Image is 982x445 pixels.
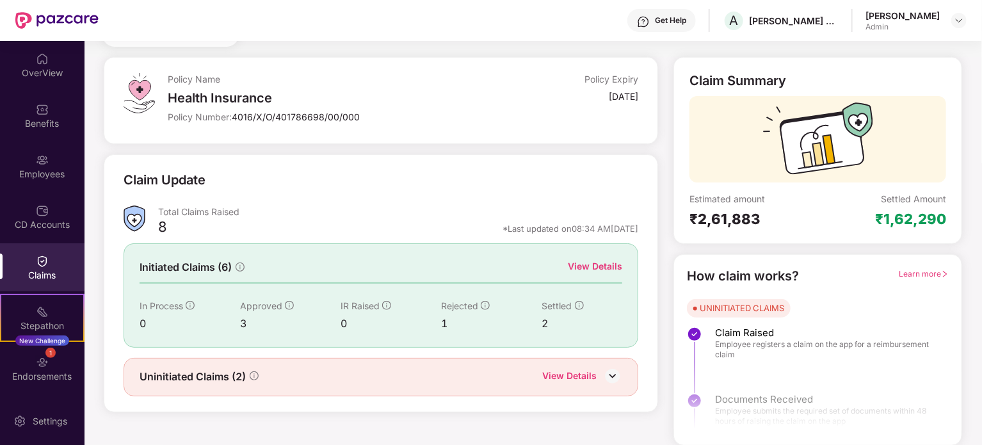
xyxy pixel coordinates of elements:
span: info-circle [250,371,259,380]
div: Settled Amount [881,193,946,205]
div: 1 [45,348,56,358]
div: ₹2,61,883 [689,210,818,228]
img: svg+xml;base64,PHN2ZyBpZD0iQ2xhaW0iIHhtbG5zPSJodHRwOi8vd3d3LnczLm9yZy8yMDAwL3N2ZyIgd2lkdGg9IjIwIi... [36,255,49,268]
span: info-circle [236,263,245,271]
div: Admin [865,22,940,32]
div: 0 [140,316,240,332]
div: 8 [158,218,167,239]
div: Claim Summary [689,73,786,88]
div: Claim Update [124,170,205,190]
div: Stepathon [1,320,83,332]
div: 1 [441,316,542,332]
span: IR Raised [341,300,380,311]
img: svg+xml;base64,PHN2ZyBpZD0iU3RlcC1Eb25lLTMyeDMyIiB4bWxucz0iaHR0cDovL3d3dy53My5vcmcvMjAwMC9zdmciIH... [687,327,702,342]
div: Get Help [655,15,686,26]
div: Policy Number: [168,111,481,123]
div: [PERSON_NAME] AGRI GENETICS [749,15,839,27]
img: svg+xml;base64,PHN2ZyBpZD0iSG9tZSIgeG1sbnM9Imh0dHA6Ly93d3cudzMub3JnLzIwMDAvc3ZnIiB3aWR0aD0iMjAiIG... [36,53,49,65]
img: svg+xml;base64,PHN2ZyBpZD0iQmVuZWZpdHMiIHhtbG5zPSJodHRwOi8vd3d3LnczLm9yZy8yMDAwL3N2ZyIgd2lkdGg9Ij... [36,103,49,116]
img: svg+xml;base64,PHN2ZyBpZD0iRHJvcGRvd24tMzJ4MzIiIHhtbG5zPSJodHRwOi8vd3d3LnczLm9yZy8yMDAwL3N2ZyIgd2... [954,15,964,26]
span: Settled [542,300,572,311]
img: DownIcon [603,366,622,385]
img: svg+xml;base64,PHN2ZyBpZD0iQ0RfQWNjb3VudHMiIGRhdGEtbmFtZT0iQ0QgQWNjb3VudHMiIHhtbG5zPSJodHRwOi8vd3... [36,204,49,217]
img: svg+xml;base64,PHN2ZyBpZD0iRW5kb3JzZW1lbnRzIiB4bWxucz0iaHR0cDovL3d3dy53My5vcmcvMjAwMC9zdmciIHdpZH... [36,356,49,369]
span: info-circle [575,301,584,310]
img: svg+xml;base64,PHN2ZyBpZD0iU2V0dGluZy0yMHgyMCIgeG1sbnM9Imh0dHA6Ly93d3cudzMub3JnLzIwMDAvc3ZnIiB3aW... [13,415,26,428]
div: Policy Expiry [584,73,638,85]
span: 4016/X/O/401786698/00/000 [232,111,360,122]
div: Estimated amount [689,193,818,205]
div: Policy Name [168,73,481,85]
div: 0 [341,316,441,332]
span: Initiated Claims (6) [140,259,232,275]
span: info-circle [186,301,195,310]
div: Settings [29,415,71,428]
img: svg+xml;base64,PHN2ZyB3aWR0aD0iMTcyIiBoZWlnaHQ9IjExMyIgdmlld0JveD0iMCAwIDE3MiAxMTMiIGZpbGw9Im5vbm... [763,102,873,182]
div: [DATE] [609,90,638,102]
img: svg+xml;base64,PHN2ZyBpZD0iSGVscC0zMngzMiIgeG1sbnM9Imh0dHA6Ly93d3cudzMub3JnLzIwMDAvc3ZnIiB3aWR0aD... [637,15,650,28]
span: info-circle [285,301,294,310]
span: Approved [240,300,282,311]
span: Claim Raised [715,327,936,339]
img: ClaimsSummaryIcon [124,206,145,232]
div: ₹1,62,290 [875,210,946,228]
span: info-circle [481,301,490,310]
div: View Details [542,369,597,385]
div: *Last updated on 08:34 AM[DATE] [503,223,638,234]
span: Rejected [441,300,478,311]
span: Learn more [899,269,949,279]
span: right [941,270,949,278]
img: svg+xml;base64,PHN2ZyB4bWxucz0iaHR0cDovL3d3dy53My5vcmcvMjAwMC9zdmciIHdpZHRoPSI0OS4zMiIgaGVpZ2h0PS... [124,73,155,113]
span: info-circle [382,301,391,310]
div: [PERSON_NAME] [865,10,940,22]
div: 2 [542,316,623,332]
span: In Process [140,300,183,311]
div: Health Insurance [168,90,481,106]
span: A [730,13,739,28]
div: Total Claims Raised [158,206,639,218]
span: Uninitiated Claims (2) [140,369,246,385]
div: View Details [568,259,622,273]
div: New Challenge [15,336,69,346]
div: How claim works? [687,266,799,286]
span: Employee registers a claim on the app for a reimbursement claim [715,339,936,360]
img: svg+xml;base64,PHN2ZyB4bWxucz0iaHR0cDovL3d3dy53My5vcmcvMjAwMC9zdmciIHdpZHRoPSIyMSIgaGVpZ2h0PSIyMC... [36,305,49,318]
img: svg+xml;base64,PHN2ZyBpZD0iRW1wbG95ZWVzIiB4bWxucz0iaHR0cDovL3d3dy53My5vcmcvMjAwMC9zdmciIHdpZHRoPS... [36,154,49,166]
div: UNINITIATED CLAIMS [700,302,784,314]
img: New Pazcare Logo [15,12,99,29]
div: 3 [240,316,341,332]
